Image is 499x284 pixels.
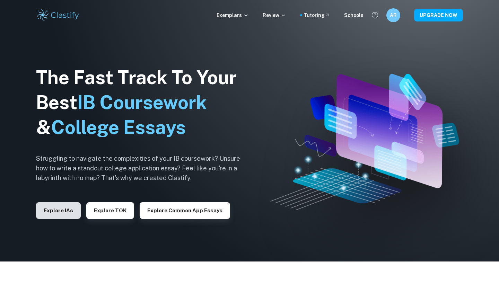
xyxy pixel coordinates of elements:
[263,11,286,19] p: Review
[389,11,397,19] h6: AR
[36,8,80,22] img: Clastify logo
[369,9,381,21] button: Help and Feedback
[36,154,251,183] h6: Struggling to navigate the complexities of your IB coursework? Unsure how to write a standout col...
[86,207,134,213] a: Explore TOK
[386,8,400,22] button: AR
[86,202,134,219] button: Explore TOK
[270,74,459,210] img: Clastify hero
[77,91,207,113] span: IB Coursework
[304,11,330,19] a: Tutoring
[344,11,364,19] a: Schools
[36,65,251,140] h1: The Fast Track To Your Best &
[36,207,81,213] a: Explore IAs
[140,202,230,219] button: Explore Common App essays
[51,116,186,138] span: College Essays
[217,11,249,19] p: Exemplars
[414,9,463,21] button: UPGRADE NOW
[140,207,230,213] a: Explore Common App essays
[36,202,81,219] button: Explore IAs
